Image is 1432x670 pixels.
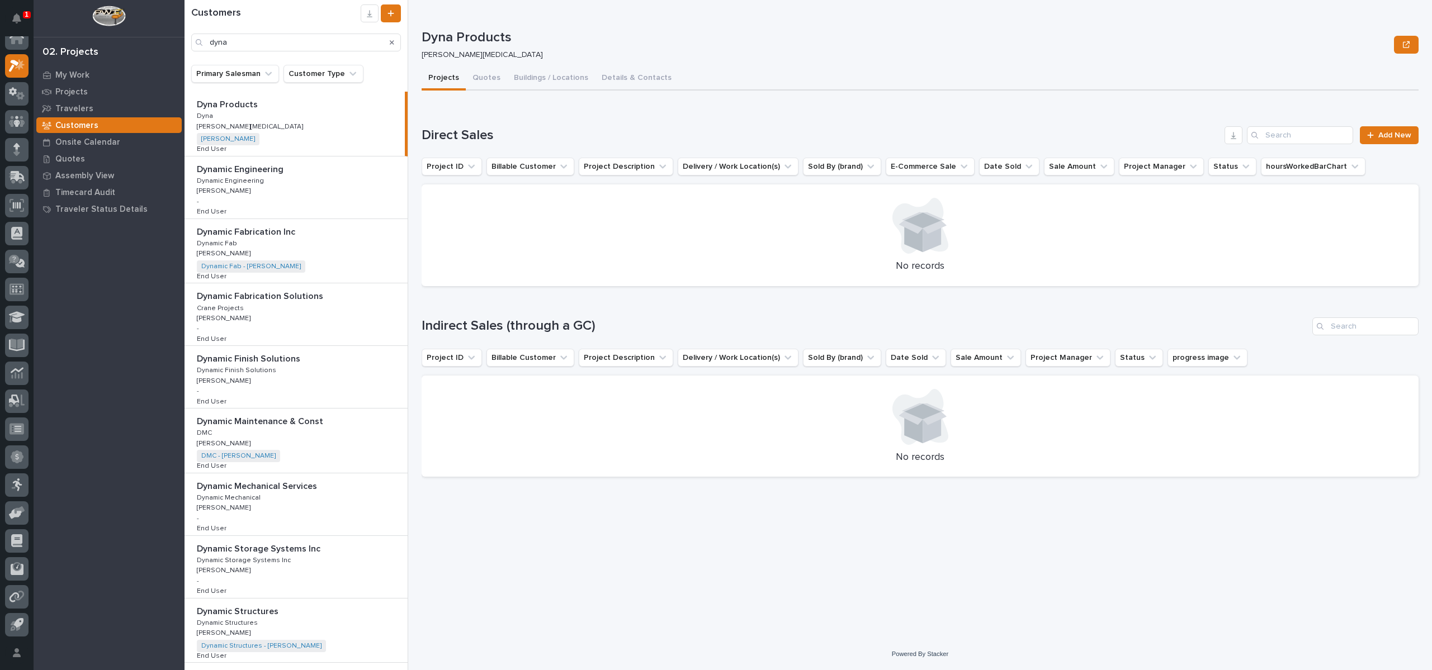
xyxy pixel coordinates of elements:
[55,70,89,80] p: My Work
[507,67,595,91] button: Buildings / Locations
[185,283,408,346] a: Dynamic Fabrication SolutionsDynamic Fabrication Solutions Crane ProjectsCrane Projects [PERSON_N...
[197,541,323,554] p: Dynamic Storage Systems Inc
[185,92,408,156] a: Dyna ProductsDyna Products DynaDyna [PERSON_NAME][MEDICAL_DATA][PERSON_NAME][MEDICAL_DATA] [PERSO...
[25,11,29,18] p: 1
[34,201,185,217] a: Traveler Status Details
[55,171,114,181] p: Assembly View
[197,325,199,332] p: -
[1044,158,1114,175] button: Sale Amount
[595,67,678,91] button: Details & Contacts
[197,143,229,153] p: End User
[201,135,255,143] a: [PERSON_NAME]
[803,349,881,367] button: Sold By (brand)
[197,97,260,110] p: Dyna Products
[886,349,946,367] button: Date Sold
[486,349,574,367] button: Billable Customer
[1168,349,1247,367] button: progress image
[14,13,29,31] div: Notifications1
[422,50,1385,60] p: [PERSON_NAME][MEDICAL_DATA]
[197,121,305,131] p: [PERSON_NAME][MEDICAL_DATA]
[422,30,1390,46] p: Dyna Products
[197,270,229,281] p: End User
[34,66,185,83] a: My Work
[197,515,199,522] p: -
[55,154,85,164] p: Quotes
[197,225,297,237] p: Dynamic Fabrication Inc
[197,175,266,185] p: Dynamic Engineering
[466,67,507,91] button: Quotes
[1378,131,1411,139] span: Add New
[886,158,975,175] button: E-Commerce Sale
[1360,126,1419,144] a: Add New
[283,65,363,83] button: Customer Type
[1261,158,1365,175] button: hoursWorkedBarChart
[201,263,301,270] a: Dynamic Fab - [PERSON_NAME]
[422,158,482,175] button: Project ID
[191,65,279,83] button: Primary Salesman
[5,7,29,30] button: Notifications
[197,577,199,585] p: -
[34,117,185,134] a: Customers
[197,185,253,195] p: [PERSON_NAME]
[197,554,293,564] p: Dynamic Storage Systems Inc
[197,427,214,437] p: DMC
[191,34,401,51] input: Search
[197,617,260,627] p: Dynamic Structures
[197,289,325,302] p: Dynamic Fabrication Solutions
[185,346,408,408] a: Dynamic Finish SolutionsDynamic Finish Solutions Dynamic Finish SolutionsDynamic Finish Solutions...
[678,349,798,367] button: Delivery / Work Location(s)
[422,127,1220,144] h1: Direct Sales
[185,408,408,473] a: Dynamic Maintenance & ConstDynamic Maintenance & Const DMCDMC [PERSON_NAME][PERSON_NAME] DMC - [P...
[197,460,229,470] p: End User
[92,6,125,26] img: Workspace Logo
[435,452,1405,464] p: No records
[197,162,286,175] p: Dynamic Engineering
[197,387,199,395] p: -
[197,414,325,427] p: Dynamic Maintenance & Const
[42,46,98,59] div: 02. Projects
[197,650,229,660] p: End User
[197,351,303,364] p: Dynamic Finish Solutions
[34,134,185,150] a: Onsite Calendar
[34,150,185,167] a: Quotes
[1247,126,1353,144] input: Search
[185,156,408,219] a: Dynamic EngineeringDynamic Engineering Dynamic EngineeringDynamic Engineering [PERSON_NAME][PERSO...
[34,100,185,117] a: Travelers
[185,598,408,663] a: Dynamic StructuresDynamic Structures Dynamic StructuresDynamic Structures [PERSON_NAME][PERSON_NA...
[892,650,948,657] a: Powered By Stacker
[197,502,253,512] p: [PERSON_NAME]
[678,158,798,175] button: Delivery / Work Location(s)
[197,375,253,385] p: [PERSON_NAME]
[55,121,98,131] p: Customers
[197,522,229,533] p: End User
[197,302,246,312] p: Crane Projects
[1208,158,1256,175] button: Status
[979,158,1039,175] button: Date Sold
[197,492,263,502] p: Dynamic Mechanical
[803,158,881,175] button: Sold By (brand)
[1312,317,1419,335] input: Search
[197,396,229,406] p: End User
[55,104,93,114] p: Travelers
[197,364,278,374] p: Dynamic Finish Solutions
[185,219,408,284] a: Dynamic Fabrication IncDynamic Fabrication Inc Dynamic FabDynamic Fab [PERSON_NAME][PERSON_NAME] ...
[185,473,408,536] a: Dynamic Mechanical ServicesDynamic Mechanical Services Dynamic MechanicalDynamic Mechanical [PERS...
[197,110,215,120] p: Dyna
[486,158,574,175] button: Billable Customer
[1115,349,1163,367] button: Status
[197,479,319,492] p: Dynamic Mechanical Services
[55,188,115,198] p: Timecard Audit
[55,205,148,215] p: Traveler Status Details
[197,627,253,637] p: [PERSON_NAME]
[579,349,673,367] button: Project Description
[197,198,199,206] p: -
[197,206,229,216] p: End User
[435,260,1405,273] p: No records
[422,318,1308,334] h1: Indirect Sales (through a GC)
[191,7,361,20] h1: Customers
[197,237,239,248] p: Dynamic Fab
[197,564,253,574] p: [PERSON_NAME]
[55,137,120,148] p: Onsite Calendar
